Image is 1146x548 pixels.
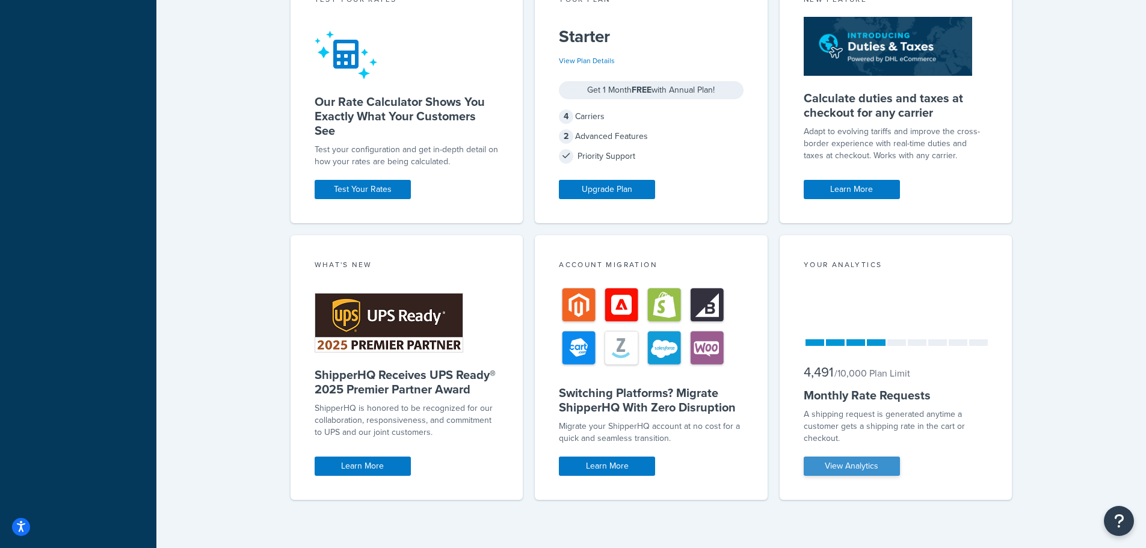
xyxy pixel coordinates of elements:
[559,420,744,445] div: Migrate your ShipperHQ account at no cost for a quick and seamless transition.
[804,126,988,162] p: Adapt to evolving tariffs and improve the cross-border experience with real-time duties and taxes...
[559,386,744,414] h5: Switching Platforms? Migrate ShipperHQ With Zero Disruption
[315,402,499,439] p: ShipperHQ is honored to be recognized for our collaboration, responsiveness, and commitment to UP...
[559,27,744,46] h5: Starter
[804,408,988,445] div: A shipping request is generated anytime a customer gets a shipping rate in the cart or checkout.
[559,128,744,145] div: Advanced Features
[315,180,411,199] a: Test Your Rates
[559,129,573,144] span: 2
[315,457,411,476] a: Learn More
[804,91,988,120] h5: Calculate duties and taxes at checkout for any carrier
[315,94,499,138] h5: Our Rate Calculator Shows You Exactly What Your Customers See
[559,457,655,476] a: Learn More
[559,108,744,125] div: Carriers
[834,366,910,380] small: / 10,000 Plan Limit
[559,148,744,165] div: Priority Support
[1104,506,1134,536] button: Open Resource Center
[559,81,744,99] div: Get 1 Month with Annual Plan!
[804,259,988,273] div: Your Analytics
[804,388,988,402] h5: Monthly Rate Requests
[559,109,573,124] span: 4
[315,368,499,396] h5: ShipperHQ Receives UPS Ready® 2025 Premier Partner Award
[315,259,499,273] div: What's New
[559,180,655,199] a: Upgrade Plan
[632,84,652,96] strong: FREE
[559,259,744,273] div: Account Migration
[559,55,615,66] a: View Plan Details
[804,457,900,476] a: View Analytics
[804,362,833,382] span: 4,491
[315,144,499,168] div: Test your configuration and get in-depth detail on how your rates are being calculated.
[804,180,900,199] a: Learn More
